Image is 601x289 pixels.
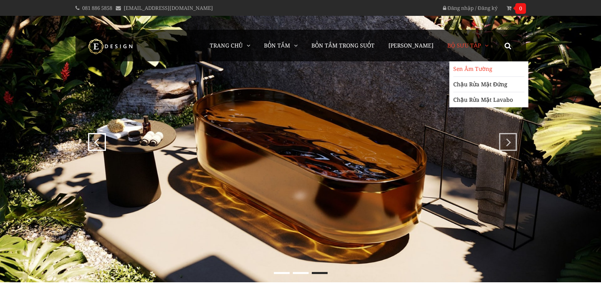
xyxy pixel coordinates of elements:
[453,61,524,77] a: Sen Âm Tường
[447,42,481,49] span: Bộ Sưu Tập
[210,42,243,49] span: Trang chủ
[311,42,375,49] span: Bồn Tắm Trong Suốt
[258,30,303,61] a: Bồn Tắm
[453,92,524,107] a: Chậu Rửa Mặt Lavabo
[124,4,213,11] a: [EMAIL_ADDRESS][DOMAIN_NAME]
[388,42,433,49] span: [PERSON_NAME]
[441,30,494,61] a: Bộ Sưu Tập
[204,30,256,61] a: Trang chủ
[90,133,100,143] div: prev
[82,4,112,11] a: 081 886 5858
[475,4,477,11] span: /
[453,77,524,92] a: Chậu Rửa Mặt Đứng
[264,42,290,49] span: Bồn Tắm
[501,133,511,143] div: next
[515,3,526,14] span: 0
[382,30,439,61] a: [PERSON_NAME]
[305,30,381,61] a: Bồn Tắm Trong Suốt
[81,38,141,54] img: logo Kreiner Germany - Edesign Interior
